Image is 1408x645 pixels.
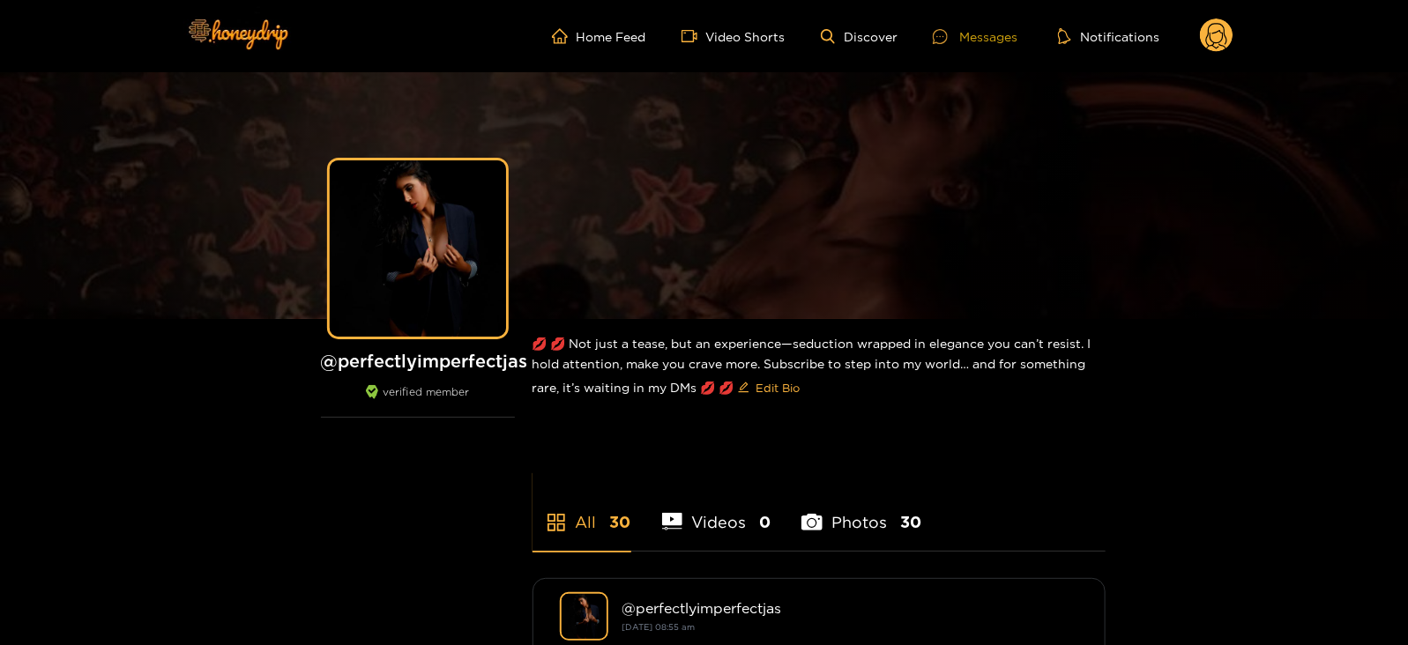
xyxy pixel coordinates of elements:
button: Notifications [1053,27,1165,45]
span: 0 [759,511,771,533]
a: Video Shorts [682,28,786,44]
span: 30 [900,511,921,533]
li: Photos [801,471,921,551]
h1: @ perfectlyimperfectjas [321,350,515,372]
div: 💋 💋 Not just a tease, but an experience—seduction wrapped in elegance you can’t resist. I hold at... [533,319,1106,416]
span: home [552,28,577,44]
li: All [533,471,631,551]
span: appstore [546,512,567,533]
div: Messages [933,26,1017,47]
img: perfectlyimperfectjas [560,592,608,641]
span: video-camera [682,28,706,44]
a: Home Feed [552,28,646,44]
div: verified member [321,385,515,418]
div: @ perfectlyimperfectjas [622,600,1078,616]
a: Discover [821,29,898,44]
span: 30 [610,511,631,533]
span: edit [738,382,749,395]
small: [DATE] 08:55 am [622,622,696,632]
li: Videos [662,471,771,551]
span: Edit Bio [756,379,801,397]
button: editEdit Bio [734,374,804,402]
